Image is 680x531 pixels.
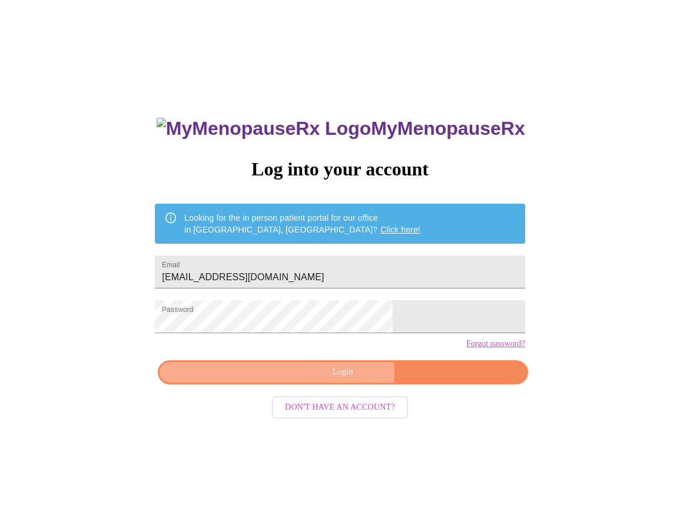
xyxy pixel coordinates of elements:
span: Don't have an account? [285,400,395,415]
a: Don't have an account? [269,401,411,411]
h3: Log into your account [155,158,525,180]
img: MyMenopauseRx Logo [157,118,371,140]
h3: MyMenopauseRx [157,118,525,140]
div: Looking for the in person patient portal for our office in [GEOGRAPHIC_DATA], [GEOGRAPHIC_DATA]? [184,207,420,240]
a: Forgot password? [466,339,525,349]
button: Don't have an account? [272,396,408,419]
a: Click here! [380,225,420,234]
span: Login [171,365,514,380]
button: Login [158,360,528,384]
